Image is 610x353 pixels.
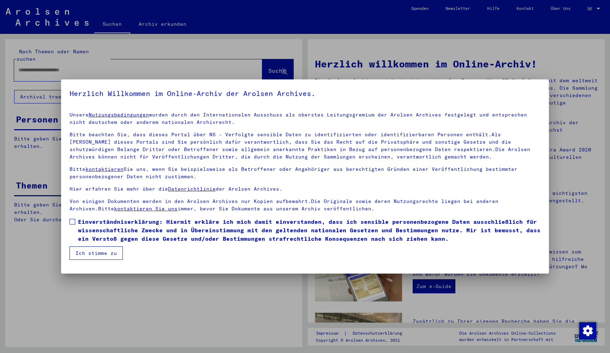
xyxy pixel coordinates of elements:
p: Von einigen Dokumenten werden in den Arolsen Archives nur Kopien aufbewahrt.Die Originale sowie d... [70,198,540,213]
a: Datenrichtlinie [168,186,216,192]
a: kontaktieren Sie uns [114,205,178,212]
a: kontaktieren [85,166,124,172]
p: Hier erfahren Sie mehr über die der Arolsen Archives. [70,185,540,193]
p: Unsere wurden durch den Internationalen Ausschuss als oberstes Leitungsgremium der Arolsen Archiv... [70,111,540,126]
p: Bitte Sie uns, wenn Sie beispielsweise als Betroffener oder Angehöriger aus berechtigten Gründen ... [70,166,540,180]
button: Ich stimme zu [70,246,123,260]
h5: Herzlich Willkommen im Online-Archiv der Arolsen Archives. [70,88,540,99]
img: Zustimmung ändern [579,322,596,339]
span: Einverständniserklärung: Hiermit erkläre ich mich damit einverstanden, dass ich sensible personen... [78,217,540,243]
p: Bitte beachten Sie, dass dieses Portal über NS - Verfolgte sensible Daten zu identifizierten oder... [70,131,540,161]
a: Nutzungsbedingungen [89,112,149,118]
